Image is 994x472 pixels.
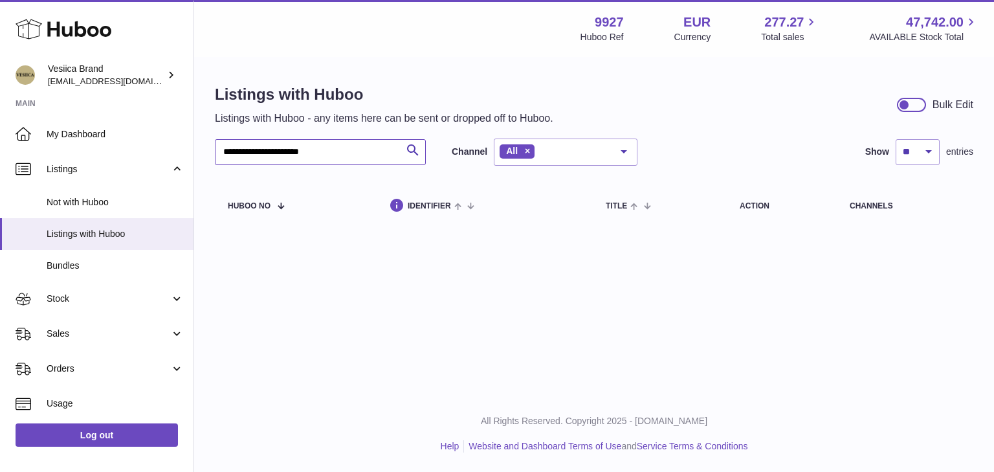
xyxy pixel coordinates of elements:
strong: EUR [683,14,711,31]
span: Bundles [47,260,184,272]
p: All Rights Reserved. Copyright 2025 - [DOMAIN_NAME] [204,415,984,427]
img: internalAdmin-9927@internal.huboo.com [16,65,35,85]
span: All [506,146,518,156]
a: Service Terms & Conditions [637,441,748,451]
label: Channel [452,146,487,158]
div: Vesiica Brand [48,63,164,87]
span: Stock [47,293,170,305]
div: channels [850,202,960,210]
span: Sales [47,328,170,340]
a: 277.27 Total sales [761,14,819,43]
span: entries [946,146,973,158]
div: action [740,202,824,210]
span: Total sales [761,31,819,43]
span: Listings [47,163,170,175]
a: Website and Dashboard Terms of Use [469,441,621,451]
li: and [464,440,747,453]
label: Show [865,146,889,158]
a: 47,742.00 AVAILABLE Stock Total [869,14,978,43]
strong: 9927 [595,14,624,31]
span: 277.27 [764,14,804,31]
h1: Listings with Huboo [215,84,553,105]
span: 47,742.00 [906,14,964,31]
span: Listings with Huboo [47,228,184,240]
span: Not with Huboo [47,196,184,208]
div: Huboo Ref [580,31,624,43]
span: identifier [408,202,451,210]
a: Log out [16,423,178,447]
span: My Dashboard [47,128,184,140]
span: Orders [47,363,170,375]
span: AVAILABLE Stock Total [869,31,978,43]
a: Help [441,441,459,451]
span: [EMAIL_ADDRESS][DOMAIN_NAME] [48,76,190,86]
span: Usage [47,398,184,410]
span: title [606,202,627,210]
div: Bulk Edit [933,98,973,112]
p: Listings with Huboo - any items here can be sent or dropped off to Huboo. [215,111,553,126]
span: Huboo no [228,202,271,210]
div: Currency [674,31,711,43]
